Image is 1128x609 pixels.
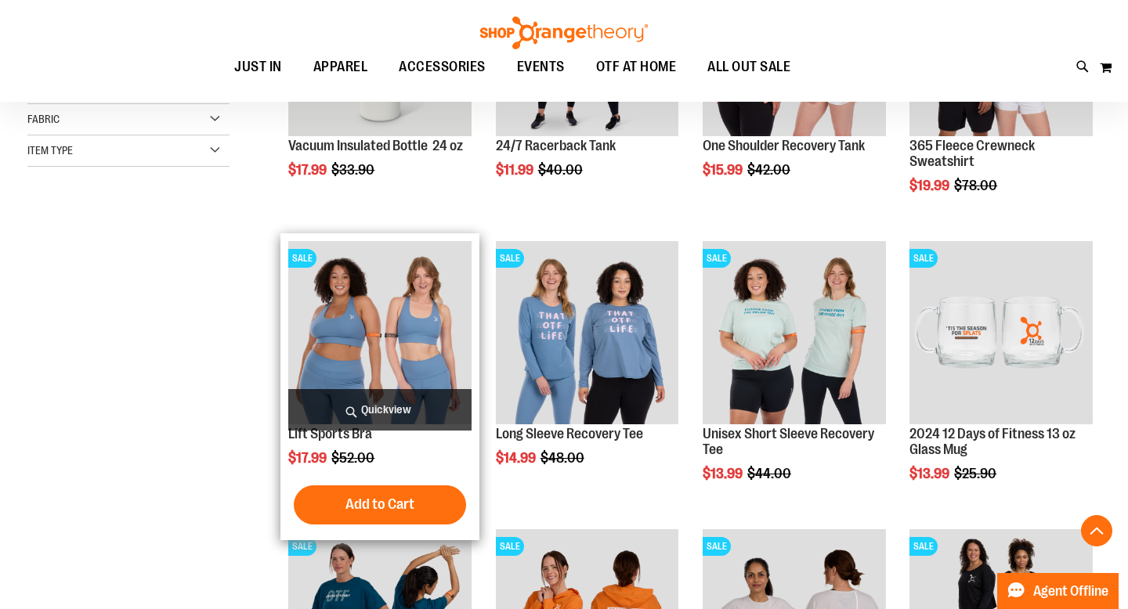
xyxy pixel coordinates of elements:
[703,466,745,481] span: $13.99
[496,162,536,178] span: $11.99
[294,485,466,524] button: Add to Cart
[902,233,1101,521] div: product
[331,162,377,178] span: $33.90
[496,537,524,556] span: SALE
[280,233,479,540] div: product
[703,537,731,556] span: SALE
[27,144,73,157] span: Item Type
[909,249,938,268] span: SALE
[707,49,790,85] span: ALL OUT SALE
[909,426,1076,457] a: 2024 12 Days of Fitness 13 oz Glass Mug
[954,466,999,481] span: $25.90
[288,241,472,427] a: Main of 2024 Covention Lift Sports BraSALE
[345,495,414,513] span: Add to Cart
[909,537,938,556] span: SALE
[909,138,1035,169] a: 365 Fleece Crewneck Sweatshirt
[703,241,886,424] img: Main of 2024 AUGUST Unisex Short Sleeve Recovery Tee
[909,241,1093,427] a: Main image of 2024 12 Days of Fitness 13 oz Glass MugSALE
[488,233,687,506] div: product
[703,426,874,457] a: Unisex Short Sleeve Recovery Tee
[496,241,679,427] a: Main of 2024 AUGUST Long Sleeve Recovery TeeSALE
[234,49,282,85] span: JUST IN
[331,450,377,466] span: $52.00
[313,49,368,85] span: APPAREL
[496,241,679,424] img: Main of 2024 AUGUST Long Sleeve Recovery Tee
[703,249,731,268] span: SALE
[496,450,538,466] span: $14.99
[496,249,524,268] span: SALE
[954,178,1000,193] span: $78.00
[288,162,329,178] span: $17.99
[288,138,463,153] a: Vacuum Insulated Bottle 24 oz
[538,162,585,178] span: $40.00
[1081,515,1112,546] button: Back To Top
[909,241,1093,424] img: Main image of 2024 12 Days of Fitness 13 oz Glass Mug
[703,138,865,153] a: One Shoulder Recovery Tank
[997,573,1119,609] button: Agent Offline
[695,233,894,521] div: product
[496,426,643,441] a: Long Sleeve Recovery Tee
[747,466,794,481] span: $44.00
[496,138,616,153] a: 24/7 Racerback Tank
[909,466,952,481] span: $13.99
[399,49,486,85] span: ACCESSORIES
[288,450,329,466] span: $17.99
[478,16,650,49] img: Shop Orangetheory
[288,249,316,268] span: SALE
[288,537,316,556] span: SALE
[703,241,886,427] a: Main of 2024 AUGUST Unisex Short Sleeve Recovery TeeSALE
[1033,584,1108,599] span: Agent Offline
[596,49,677,85] span: OTF AT HOME
[288,426,372,441] a: Lift Sports Bra
[540,450,587,466] span: $48.00
[747,162,793,178] span: $42.00
[27,113,60,125] span: Fabric
[288,241,472,424] img: Main of 2024 Covention Lift Sports Bra
[517,49,565,85] span: EVENTS
[288,389,472,431] a: Quickview
[703,162,745,178] span: $15.99
[909,178,952,193] span: $19.99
